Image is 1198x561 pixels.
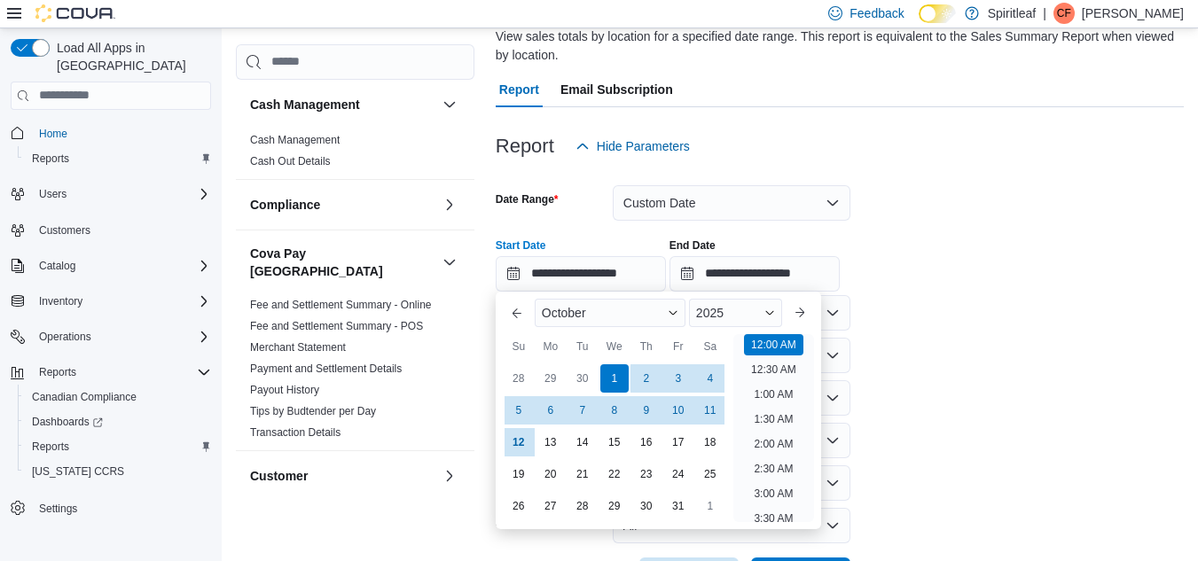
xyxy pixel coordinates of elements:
[568,129,697,164] button: Hide Parameters
[568,364,597,393] div: day-30
[1053,3,1075,24] div: Chelsea F
[600,364,629,393] div: day-1
[32,326,98,347] button: Operations
[250,426,341,439] a: Transaction Details
[39,259,75,273] span: Catalog
[250,245,435,280] button: Cova Pay [GEOGRAPHIC_DATA]
[689,299,782,327] div: Button. Open the year selector. 2025 is currently selected.
[505,332,533,361] div: Su
[536,428,565,456] div: day-13
[664,492,693,520] div: day-31
[32,152,69,166] span: Reports
[496,256,666,292] input: Press the down key to enter a popover containing a calendar. Press the escape key to close the po...
[560,72,673,107] span: Email Subscription
[250,341,346,354] a: Merchant Statement
[39,223,90,238] span: Customers
[632,396,661,425] div: day-9
[919,4,956,23] input: Dark Mode
[39,127,67,141] span: Home
[696,492,724,520] div: day-1
[568,428,597,456] div: day-14
[250,340,346,355] span: Merchant Statement
[250,298,432,312] span: Fee and Settlement Summary - Online
[32,362,83,383] button: Reports
[250,154,331,168] span: Cash Out Details
[25,461,131,482] a: [US_STATE] CCRS
[696,460,724,488] div: day-25
[600,332,629,361] div: We
[250,383,319,397] span: Payout History
[733,334,814,522] ul: Time
[4,121,218,146] button: Home
[25,386,211,408] span: Canadian Compliance
[18,459,218,484] button: [US_STATE] CCRS
[250,196,320,214] h3: Compliance
[747,433,800,455] li: 2:00 AM
[747,483,800,504] li: 3:00 AM
[18,409,218,434] a: Dashboards
[25,386,144,408] a: Canadian Compliance
[250,319,423,333] span: Fee and Settlement Summary - POS
[35,4,115,22] img: Cova
[850,4,904,22] span: Feedback
[632,460,661,488] div: day-23
[250,133,340,147] span: Cash Management
[250,134,340,146] a: Cash Management
[25,411,110,432] a: Dashboards
[25,148,76,169] a: Reports
[32,122,211,144] span: Home
[250,404,376,418] span: Tips by Budtender per Day
[18,385,218,409] button: Canadian Compliance
[696,428,724,456] div: day-18
[696,306,724,320] span: 2025
[496,238,546,253] label: Start Date
[696,364,724,393] div: day-4
[505,460,533,488] div: day-19
[826,306,840,320] button: Open list of options
[250,299,432,311] a: Fee and Settlement Summary - Online
[4,495,218,520] button: Settings
[505,364,533,393] div: day-28
[632,492,661,520] div: day-30
[250,96,360,113] h3: Cash Management
[32,464,124,479] span: [US_STATE] CCRS
[744,359,803,380] li: 12:30 AM
[696,332,724,361] div: Sa
[632,332,661,361] div: Th
[32,440,69,454] span: Reports
[32,255,211,277] span: Catalog
[499,72,539,107] span: Report
[542,306,586,320] span: October
[50,39,211,74] span: Load All Apps in [GEOGRAPHIC_DATA]
[439,194,460,215] button: Compliance
[503,299,531,327] button: Previous Month
[503,362,726,522] div: October, 2025
[1043,3,1046,24] p: |
[250,384,319,396] a: Payout History
[786,299,814,327] button: Next month
[32,291,90,312] button: Inventory
[236,129,474,179] div: Cash Management
[747,409,800,430] li: 1:30 AM
[39,294,82,308] span: Inventory
[505,492,533,520] div: day-26
[250,405,376,417] a: Tips by Budtender per Day
[18,146,218,171] button: Reports
[250,320,423,332] a: Fee and Settlement Summary - POS
[826,348,840,362] button: Open list of options
[600,492,629,520] div: day-29
[250,362,402,376] span: Payment and Settlement Details
[747,384,800,405] li: 1:00 AM
[535,299,685,327] div: Button. Open the month selector. October is currently selected.
[32,123,74,144] a: Home
[536,364,565,393] div: day-29
[568,396,597,425] div: day-7
[664,428,693,456] div: day-17
[25,461,211,482] span: Washington CCRS
[496,136,554,157] h3: Report
[32,498,84,519] a: Settings
[32,326,211,347] span: Operations
[250,196,435,214] button: Compliance
[250,96,435,113] button: Cash Management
